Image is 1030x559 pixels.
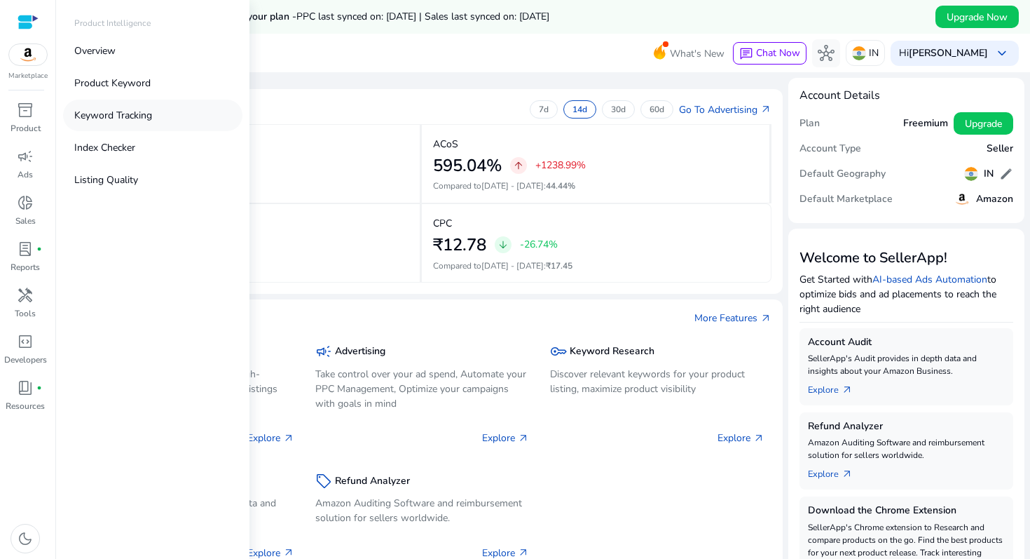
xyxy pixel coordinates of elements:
[74,43,116,58] p: Overview
[92,11,549,23] h5: Data syncs run less frequently on your plan -
[74,17,151,29] p: Product Intelligence
[17,194,34,211] span: donut_small
[808,337,1005,349] h5: Account Audit
[18,168,33,181] p: Ads
[808,505,1005,517] h5: Download the Chrome Extension
[335,346,385,358] h5: Advertising
[11,261,40,274] p: Reports
[550,367,764,396] p: Discover relevant keywords for your product listing, maximize product visibility
[842,469,853,480] span: arrow_outward
[976,194,1013,206] h5: Amazon
[481,180,544,191] span: [DATE] - [DATE]
[799,143,861,155] h5: Account Type
[650,104,664,115] p: 60d
[799,194,893,206] h5: Default Marketplace
[550,343,567,360] span: key
[872,273,987,286] a: AI-based Ads Automation
[6,400,45,412] p: Resources
[4,353,47,366] p: Developers
[808,462,864,481] a: Explorearrow_outward
[899,48,988,58] p: Hi
[808,421,1005,433] h5: Refund Analyzer
[935,6,1019,28] button: Upgrade Now
[869,41,879,65] p: IN
[539,104,549,115] p: 7d
[15,307,36,320] p: Tools
[799,272,1014,316] p: Get Started with to optimize bids and ad placements to reach the right audience
[903,118,948,130] h5: Freemium
[433,156,502,176] h2: 595.04%
[999,167,1013,181] span: edit
[74,108,152,123] p: Keyword Tracking
[283,433,294,444] span: arrow_outward
[17,333,34,350] span: code_blocks
[315,473,332,490] span: sell
[909,46,988,60] b: [PERSON_NAME]
[433,180,757,192] p: Compared to :
[296,10,549,23] span: PPC last synced on: [DATE] | Sales last synced on: [DATE]
[947,10,1008,25] span: Upgrade Now
[482,431,529,445] p: Explore
[74,140,135,155] p: Index Checker
[36,246,42,252] span: fiber_manual_record
[17,530,34,547] span: dark_mode
[15,215,36,227] p: Sales
[760,104,771,115] span: arrow_outward
[74,173,138,187] p: Listing Quality
[570,346,654,358] h5: Keyword Research
[497,239,509,250] span: arrow_downward
[8,71,48,81] p: Marketplace
[315,343,332,360] span: campaign
[799,250,1014,267] h3: Welcome to SellerApp!
[954,191,970,208] img: amazon.svg
[965,116,1002,131] span: Upgrade
[17,379,34,396] span: book_4
[799,168,886,180] h5: Default Geography
[994,45,1010,62] span: keyboard_arrow_down
[760,313,771,324] span: arrow_outward
[799,89,1014,102] h4: Account Details
[17,148,34,165] span: campaign
[694,311,771,325] a: More Featuresarrow_outward
[679,102,771,117] a: Go To Advertisingarrow_outward
[520,240,558,250] p: -26.74%
[11,122,41,135] p: Product
[17,102,34,119] span: inventory_2
[812,39,840,67] button: hub
[36,385,42,391] span: fiber_manual_record
[433,137,458,151] p: ACoS
[842,384,853,396] span: arrow_outward
[74,76,151,90] p: Product Keyword
[739,47,753,61] span: chat
[572,104,587,115] p: 14d
[433,235,486,255] h2: ₹12.78
[799,118,820,130] h5: Plan
[753,433,764,444] span: arrow_outward
[17,241,34,257] span: lab_profile
[852,46,866,60] img: in.svg
[987,143,1013,155] h5: Seller
[481,260,544,271] span: [DATE] - [DATE]
[717,431,764,445] p: Explore
[611,104,626,115] p: 30d
[535,161,586,170] p: +1238.99%
[546,260,572,271] span: ₹17.45
[433,260,759,272] p: Compared to :
[283,547,294,558] span: arrow_outward
[315,367,530,411] p: Take control over your ad spend, Automate your PPC Management, Optimize your campaigns with goals...
[670,41,725,66] span: What's New
[733,42,806,65] button: chatChat Now
[818,45,835,62] span: hub
[546,180,575,191] span: 44.44%
[964,167,978,181] img: in.svg
[513,160,524,171] span: arrow_upward
[518,433,529,444] span: arrow_outward
[808,352,1005,377] p: SellerApp's Audit provides in depth data and insights about your Amazon Business.
[433,216,452,231] p: CPC
[315,496,530,525] p: Amazon Auditing Software and reimbursement solution for sellers worldwide.
[335,476,410,487] h5: Refund Analyzer
[17,287,34,304] span: handyman
[247,431,294,445] p: Explore
[756,46,800,60] span: Chat Now
[808,436,1005,462] p: Amazon Auditing Software and reimbursement solution for sellers worldwide.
